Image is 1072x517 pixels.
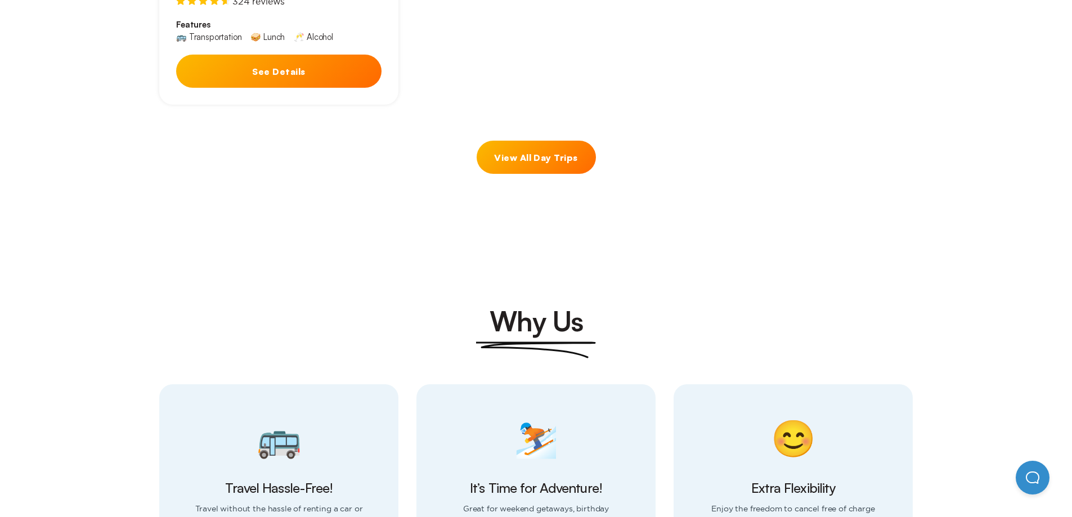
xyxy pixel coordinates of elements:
h3: It’s Time for Adventure! [470,479,602,497]
div: 😊 [771,420,816,456]
div: ⛷️ [514,420,559,456]
h3: Travel Hassle-Free! [225,479,333,497]
h3: Extra Flexibility [751,479,835,497]
div: 🥪 Lunch [250,33,285,41]
span: Features [176,19,382,30]
div: 🥂 Alcohol [294,33,333,41]
div: 🚌 Transportation [176,33,241,41]
iframe: Help Scout Beacon - Open [1016,461,1049,494]
div: 🚌 [257,420,302,456]
button: See Details [176,55,382,88]
span: Why Us [490,304,583,338]
a: View All Day Trips [477,141,596,174]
